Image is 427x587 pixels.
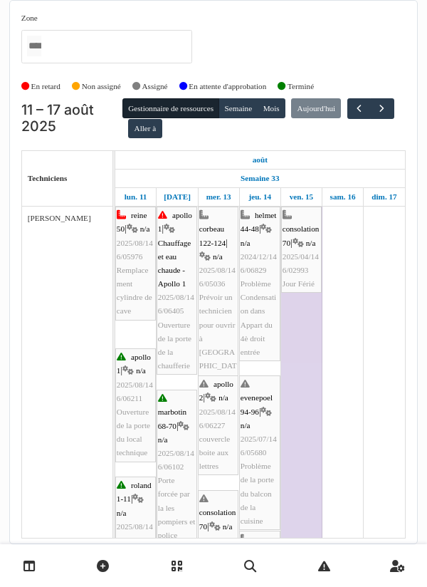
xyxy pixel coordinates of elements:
[122,98,219,118] button: Gestionnaire de ressources
[82,80,121,93] label: Non assigné
[128,119,162,139] button: Aller à
[158,476,196,539] span: Porte forcée par la les pompiers et police
[241,421,251,430] span: n/a
[249,151,271,169] a: 11 août 2025
[121,188,151,206] a: 11 août 2025
[199,378,237,473] div: |
[158,392,196,542] div: |
[28,174,68,182] span: Techniciens
[306,239,316,247] span: n/a
[241,209,279,359] div: |
[158,321,191,370] span: Ouverture de la porte de la chaufferie
[286,188,317,206] a: 15 août 2025
[31,80,60,93] label: En retard
[117,353,151,375] span: apollo 1
[218,393,228,402] span: n/a
[283,252,319,274] span: 2025/04/146/02993
[199,293,237,383] span: Prévoir un technicien pour ouvrir à [GEOGRAPHIC_DATA]
[199,536,236,558] span: 2025/08/146/06302
[117,481,152,503] span: roland 1-11
[241,252,277,274] span: 2024/12/146/06829
[117,407,150,457] span: Ouverture de la porte du local technique
[117,509,127,517] span: n/a
[291,98,341,118] button: Aujourd'hui
[199,209,237,386] div: |
[327,188,359,206] a: 16 août 2025
[21,12,38,24] label: Zone
[288,80,314,93] label: Terminé
[241,462,274,525] span: Problème de la porte du balcon de la cuisine
[21,102,122,135] h2: 11 – 17 août 2025
[158,293,194,315] span: 2025/08/146/06405
[245,188,275,206] a: 14 août 2025
[158,239,191,289] span: Chauffage et eau chaude - Apollo 1
[117,380,153,402] span: 2025/08/146/06211
[283,224,320,246] span: consolation 70
[117,266,152,316] span: Remplacement cylindre de cave
[158,211,192,233] span: apollo 1
[142,80,168,93] label: Assigné
[241,239,251,247] span: n/a
[158,435,168,444] span: n/a
[241,378,279,528] div: |
[160,188,194,206] a: 12 août 2025
[199,435,230,470] span: couvercle boite aux lettres
[283,279,315,288] span: Jour Férié
[140,224,150,233] span: n/a
[117,350,154,460] div: |
[257,98,285,118] button: Mois
[347,98,371,119] button: Précédent
[241,279,276,356] span: Problème Condensation dans Appart du 4è droit entrée
[283,209,320,291] div: |
[189,80,266,93] label: En attente d'approbation
[117,522,153,544] span: 2025/08/146/06116
[158,449,194,471] span: 2025/08/146/06102
[223,522,233,531] span: n/a
[241,393,273,415] span: evenepoel 94-96
[117,211,147,233] span: reine 50
[203,188,235,206] a: 13 août 2025
[241,535,277,557] span: metsys 21
[199,266,236,288] span: 2025/08/146/05036
[199,380,233,402] span: apollo 2
[213,252,223,261] span: n/a
[199,224,226,246] span: corbeau 122-124
[158,407,186,430] span: marbotin 68-70
[158,209,196,373] div: |
[199,508,236,530] span: consolation 70
[368,188,400,206] a: 17 août 2025
[241,211,277,233] span: helmet 44-48
[370,98,394,119] button: Suivant
[136,366,146,375] span: n/a
[218,98,258,118] button: Semaine
[27,36,41,56] input: Tous
[28,214,91,222] span: [PERSON_NAME]
[237,170,283,187] a: Semaine 33
[199,407,236,430] span: 2025/08/146/06227
[117,239,153,261] span: 2025/08/146/05976
[117,209,154,318] div: |
[241,435,277,457] span: 2025/07/146/05680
